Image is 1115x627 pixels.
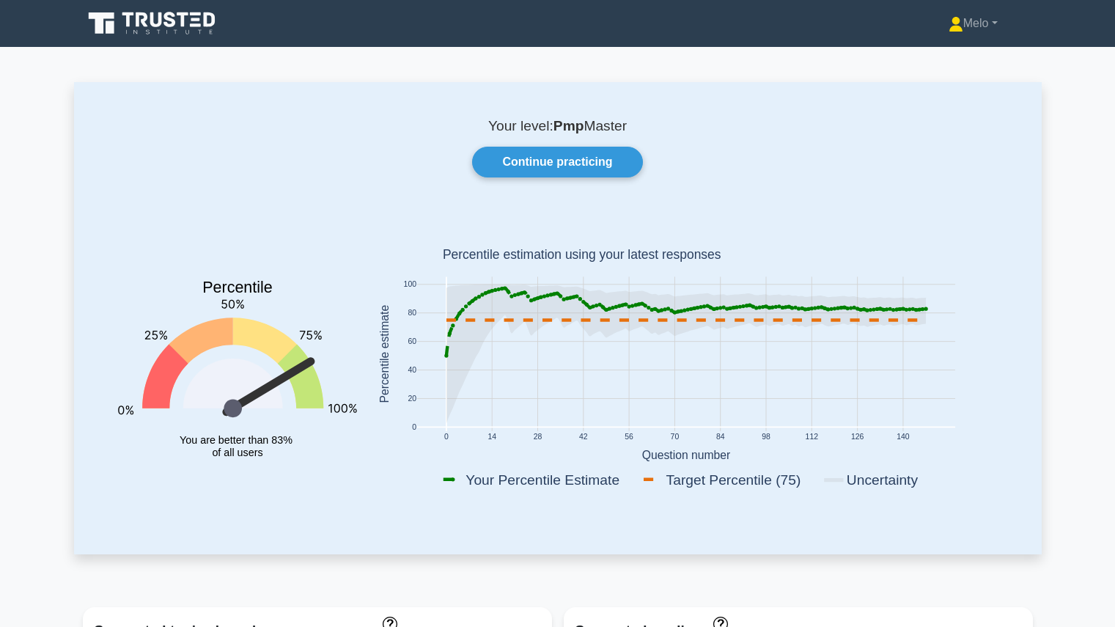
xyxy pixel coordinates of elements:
[913,9,1033,38] a: Melo
[487,433,496,441] text: 14
[180,434,292,446] tspan: You are better than 83%
[578,433,587,441] text: 42
[850,433,864,441] text: 126
[412,424,416,432] text: 0
[403,281,416,289] text: 100
[408,309,416,318] text: 80
[442,248,721,263] text: Percentile estimation using your latest responses
[641,449,730,461] text: Question number
[805,433,818,441] text: 112
[762,433,770,441] text: 98
[625,433,633,441] text: 56
[670,433,679,441] text: 70
[212,447,262,458] tspan: of all users
[533,433,542,441] text: 28
[897,433,910,441] text: 140
[472,147,642,177] a: Continue practicing
[553,118,584,133] b: Pmp
[408,367,416,375] text: 40
[408,395,416,403] text: 20
[444,433,448,441] text: 0
[109,117,1007,135] p: Your level: Master
[202,279,273,297] text: Percentile
[378,305,390,403] text: Percentile estimate
[715,433,724,441] text: 84
[408,338,416,346] text: 60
